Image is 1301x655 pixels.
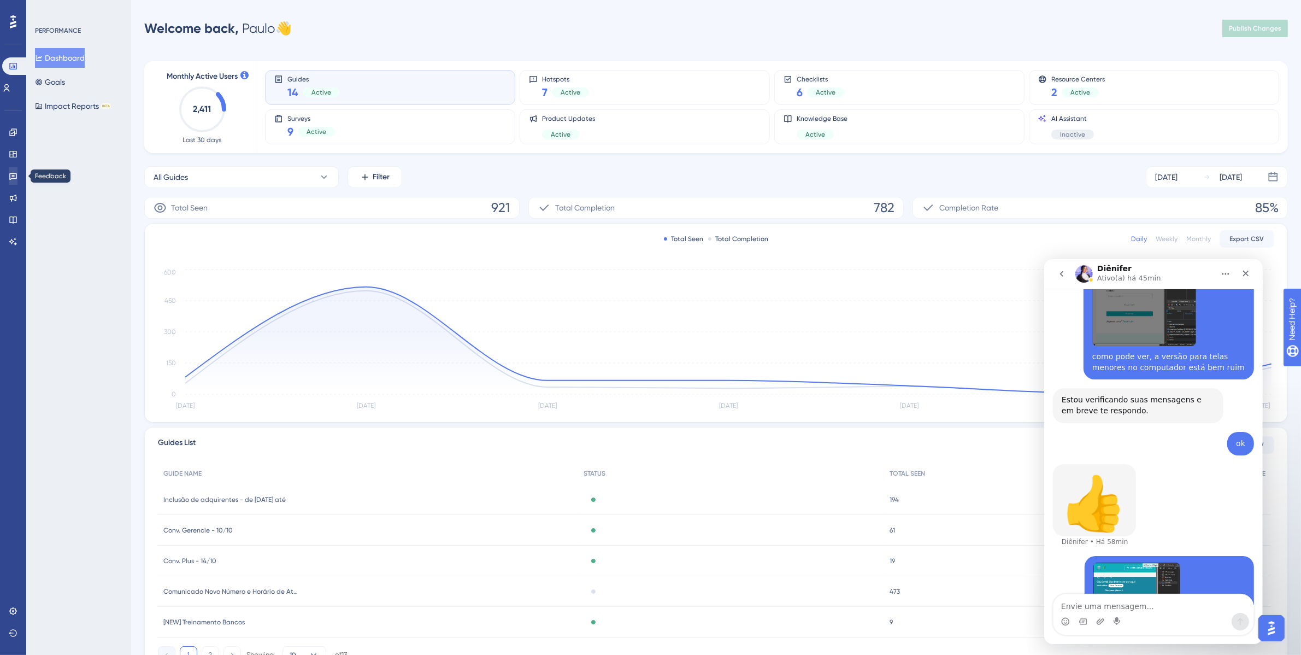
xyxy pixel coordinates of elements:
span: Active [816,88,835,97]
span: 19 [890,557,895,565]
span: Comunicado Novo Número e Horário de Atendimento [163,587,300,596]
div: Paulo 👋 [144,20,292,37]
div: [DATE] [1155,171,1178,184]
span: Conv. Plus - 14/10 [163,557,216,565]
span: Surveys [287,114,335,122]
span: Export CSV [1230,235,1264,243]
span: Knowledge Base [797,114,847,123]
span: Resource Centers [1051,75,1105,83]
span: 2 [1051,85,1057,100]
span: 9 [287,124,293,139]
span: AI Assistant [1051,114,1094,123]
div: thumbs upDiênifer • Há 58min [9,205,92,277]
tspan: 600 [164,268,176,276]
div: Paulo diz… [9,173,210,206]
tspan: 150 [166,359,176,367]
span: 14 [287,85,298,100]
tspan: [DATE] [719,402,738,410]
button: Goals [35,72,65,92]
button: Dashboard [35,48,85,68]
div: Diênifer diz… [9,205,210,297]
span: 85% [1255,199,1279,217]
span: 7 [542,85,548,100]
div: [DATE] [1220,171,1242,184]
span: Inactive [1060,130,1085,139]
div: Total Seen [664,235,704,243]
span: Active [311,88,331,97]
button: Start recording [69,358,78,367]
span: Guides List [158,436,196,454]
div: ok [192,179,201,190]
span: 782 [874,199,894,217]
div: como pode ver, a versão para telas menores no computador está bem ruim [48,92,201,114]
button: Carregar anexo [52,358,61,367]
span: Active [551,130,570,139]
span: Monthly Active Users [167,70,238,83]
tspan: 0 [172,390,176,398]
tspan: [DATE] [176,402,195,410]
span: 194 [890,495,899,504]
span: 921 [491,199,510,217]
span: Product Updates [542,114,595,123]
div: Diênifer • Há 58min [17,279,84,286]
span: Hotspots [542,75,589,83]
span: TOTAL SEEN [890,469,925,478]
div: BETA [101,103,111,109]
span: Active [805,130,825,139]
button: Seletor de emoji [17,358,26,367]
span: Total Completion [555,201,615,214]
div: Total Completion [708,235,769,243]
button: All Guides [144,166,339,188]
button: Enviar mensagem… [187,354,205,371]
span: 473 [890,587,900,596]
button: Export CSV [1220,230,1274,248]
tspan: 300 [164,328,176,336]
div: thumbs up [17,218,83,271]
button: Seletor de Gif [34,358,43,367]
span: Inclusão de adquirentes - de [DATE] até [163,495,286,504]
button: Impact ReportsBETA [35,96,111,116]
div: Diênifer diz… [9,129,210,172]
iframe: Intercom live chat [1044,259,1263,644]
div: ok [183,173,210,197]
div: PERFORMANCE [35,26,81,35]
span: Need Help? [26,3,68,16]
div: Daily [1131,235,1147,243]
span: Conv. Gerencie - 10/10 [163,526,233,535]
span: 61 [890,526,895,535]
tspan: 450 [164,297,176,305]
span: Welcome back, [144,20,239,36]
div: Monthly [1186,235,1211,243]
div: Weekly [1156,235,1178,243]
span: Guides [287,75,340,83]
tspan: [DATE] [1251,402,1270,410]
span: [NEW] Treinamento Bancos [163,618,245,627]
span: Filter [373,171,390,184]
tspan: [DATE] [538,402,557,410]
span: STATUS [584,469,605,478]
span: All Guides [154,171,188,184]
div: Estou verificando suas mensagens e em breve te respondo. [17,136,170,157]
span: GUIDE NAME [163,469,202,478]
span: Last 30 days [183,136,222,144]
tspan: [DATE] [900,402,919,410]
span: 6 [797,85,803,100]
span: Publish Changes [1229,24,1281,33]
span: 9 [890,618,893,627]
span: Completion Rate [939,201,998,214]
iframe: UserGuiding AI Assistant Launcher [1255,612,1288,645]
span: Active [561,88,580,97]
span: Active [1070,88,1090,97]
span: Active [307,127,326,136]
tspan: [DATE] [357,402,375,410]
div: Estou verificando suas mensagens e em breve te respondo. [9,129,179,163]
span: Checklists [797,75,844,83]
div: Paulo diz… [9,297,210,486]
text: 2,411 [193,104,211,114]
